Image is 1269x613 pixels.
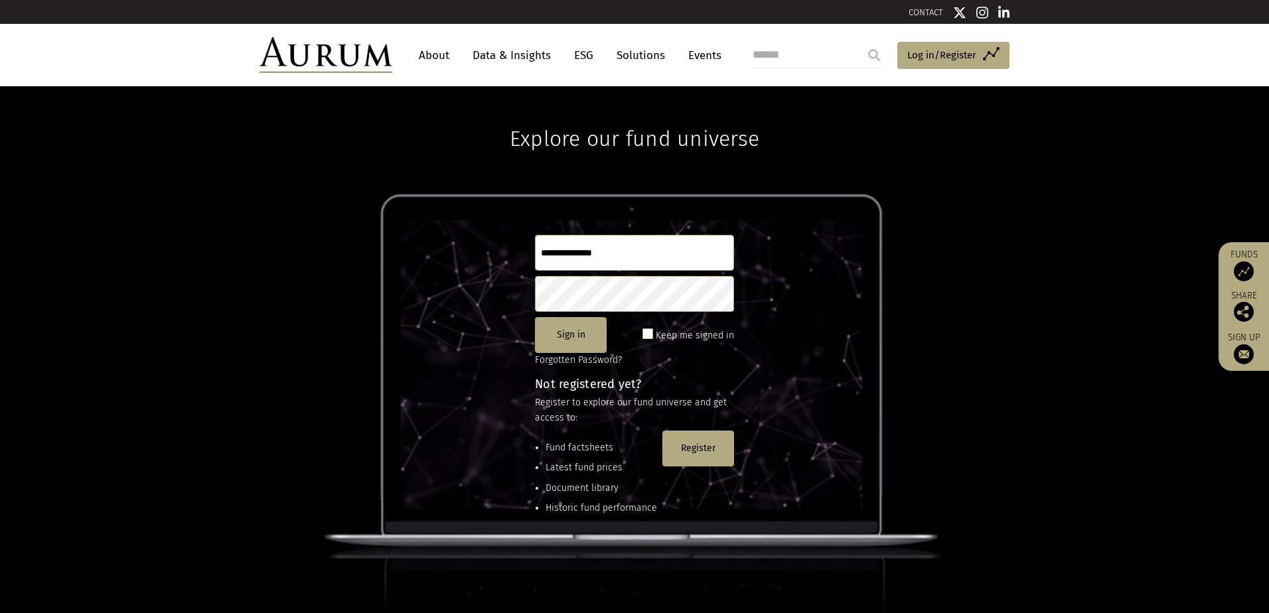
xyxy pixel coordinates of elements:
[535,378,734,390] h4: Not registered yet?
[510,86,759,151] h1: Explore our fund universe
[861,42,887,68] input: Submit
[1234,344,1254,364] img: Sign up to our newsletter
[682,43,721,68] a: Events
[656,328,734,344] label: Keep me signed in
[976,6,988,19] img: Instagram icon
[662,431,734,466] button: Register
[466,43,558,68] a: Data & Insights
[546,460,657,475] li: Latest fund prices
[907,47,976,63] span: Log in/Register
[535,354,622,366] a: Forgotten Password?
[412,43,456,68] a: About
[1234,261,1254,281] img: Access Funds
[1234,302,1254,322] img: Share this post
[535,317,607,353] button: Sign in
[567,43,600,68] a: ESG
[1225,291,1262,322] div: Share
[546,481,657,496] li: Document library
[535,395,734,425] p: Register to explore our fund universe and get access to:
[546,441,657,455] li: Fund factsheets
[897,42,1009,70] a: Log in/Register
[1225,332,1262,364] a: Sign up
[546,501,657,515] li: Historic fund performance
[998,6,1010,19] img: Linkedin icon
[260,37,392,73] img: Aurum
[909,7,943,17] a: CONTACT
[953,6,966,19] img: Twitter icon
[610,43,672,68] a: Solutions
[1225,249,1262,281] a: Funds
